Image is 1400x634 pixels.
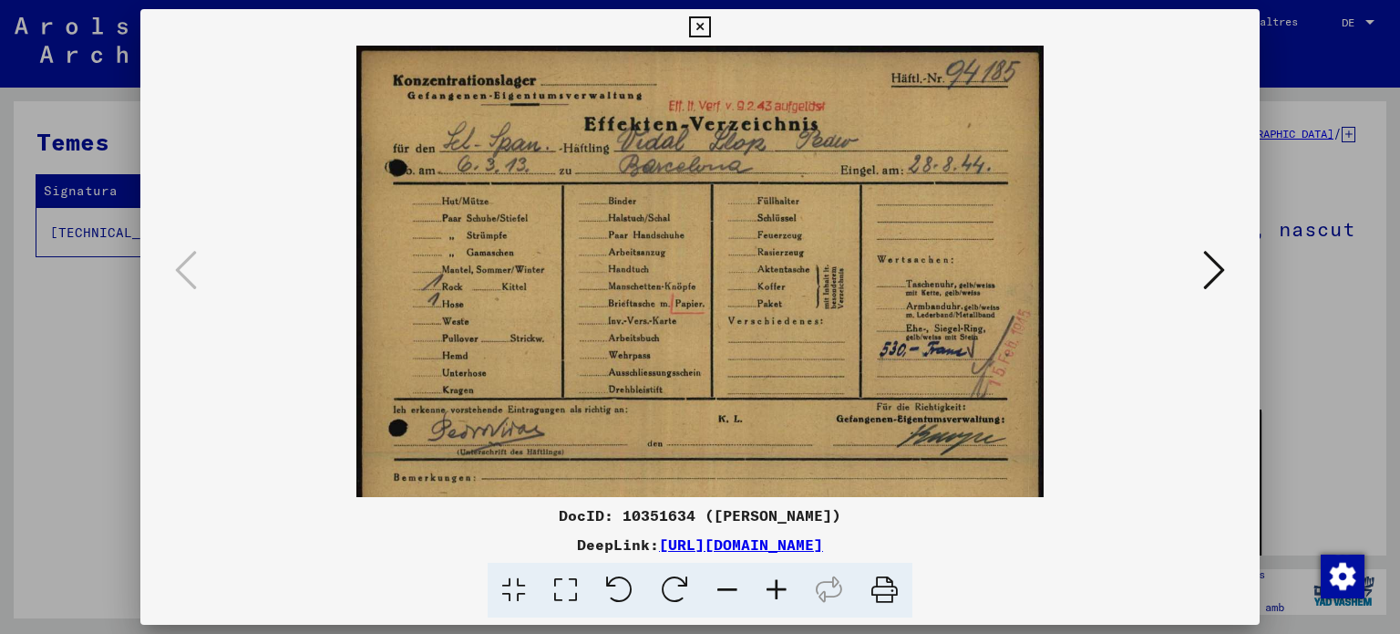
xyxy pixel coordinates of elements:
font: DeepLink: [577,535,659,554]
div: Canviar el consentiment [1320,554,1364,598]
a: [URL][DOMAIN_NAME] [659,535,823,554]
img: Canviar el consentiment [1321,555,1364,598]
font: DocID: 10351634 ([PERSON_NAME]) [559,506,841,525]
img: 001.jpg [356,46,1045,543]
